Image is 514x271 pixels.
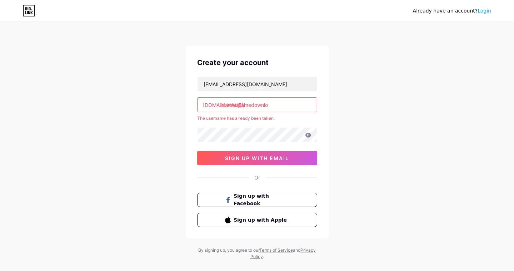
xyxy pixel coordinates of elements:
[234,192,289,207] span: Sign up with Facebook
[197,151,317,165] button: sign up with email
[197,115,317,122] div: The username has already been taken.
[198,77,317,91] input: Email
[197,213,317,227] button: Sign up with Apple
[197,57,317,68] div: Create your account
[259,247,293,253] a: Terms of Service
[197,193,317,207] button: Sign up with Facebook
[413,7,491,15] div: Already have an account?
[196,247,318,260] div: By signing up, you agree to our and .
[254,174,260,181] div: Or
[478,8,491,14] a: Login
[198,98,317,112] input: username
[203,101,245,109] div: [DOMAIN_NAME]/
[234,216,289,224] span: Sign up with Apple
[225,155,289,161] span: sign up with email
